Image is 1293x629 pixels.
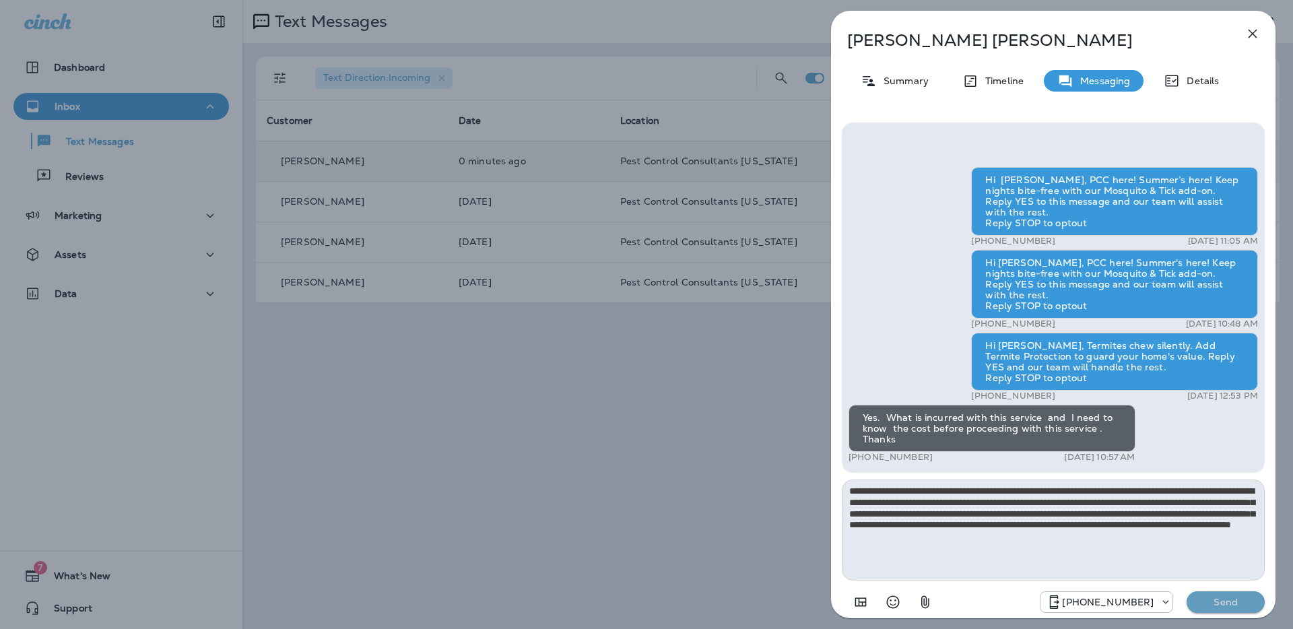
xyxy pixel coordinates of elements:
[1186,319,1258,329] p: [DATE] 10:48 AM
[877,75,929,86] p: Summary
[971,333,1258,391] div: Hi [PERSON_NAME], Termites chew silently. Add Termite Protection to guard your home's value. Repl...
[971,250,1258,319] div: Hi [PERSON_NAME], PCC here! Summer's here! Keep nights bite-free with our Mosquito & Tick add-on....
[847,31,1215,50] p: [PERSON_NAME] [PERSON_NAME]
[979,75,1024,86] p: Timeline
[880,589,906,616] button: Select an emoji
[1073,75,1130,86] p: Messaging
[849,452,933,463] p: [PHONE_NUMBER]
[1064,452,1135,463] p: [DATE] 10:57 AM
[849,405,1135,452] div: Yes. What is incurred with this service and I need to know the cost before proceeding with this s...
[1187,591,1265,613] button: Send
[1188,236,1258,246] p: [DATE] 11:05 AM
[1187,391,1258,401] p: [DATE] 12:53 PM
[1040,594,1172,610] div: +1 (815) 998-9676
[1062,597,1154,607] p: [PHONE_NUMBER]
[847,589,874,616] button: Add in a premade template
[971,167,1258,236] div: Hi [PERSON_NAME], PCC here! Summer’s here! Keep nights bite-free with our Mosquito & Tick add-on....
[971,319,1055,329] p: [PHONE_NUMBER]
[971,391,1055,401] p: [PHONE_NUMBER]
[1180,75,1219,86] p: Details
[971,236,1055,246] p: [PHONE_NUMBER]
[1197,596,1254,608] p: Send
